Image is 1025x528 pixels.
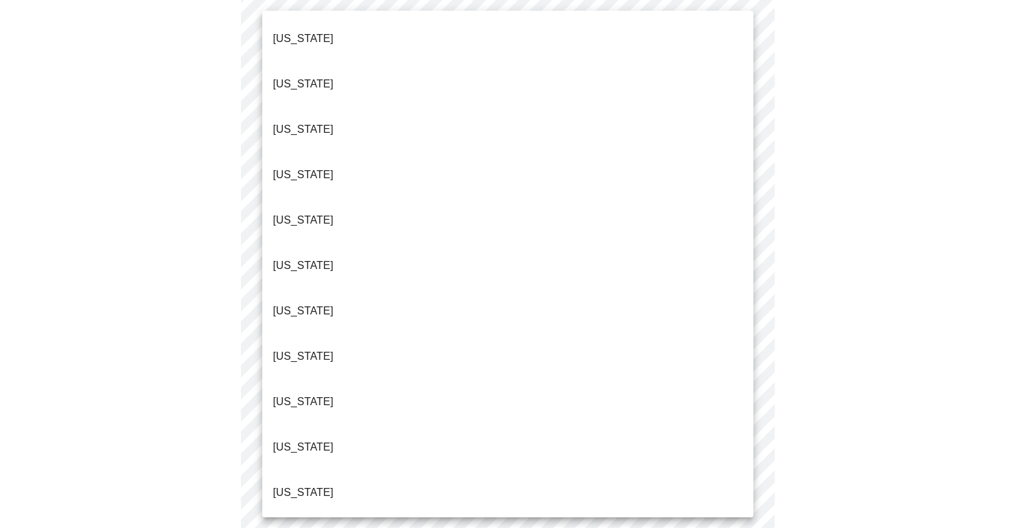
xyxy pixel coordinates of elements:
[273,212,334,228] p: [US_STATE]
[273,76,334,92] p: [US_STATE]
[273,258,334,274] p: [US_STATE]
[273,485,334,501] p: [US_STATE]
[273,439,334,455] p: [US_STATE]
[273,348,334,364] p: [US_STATE]
[273,303,334,319] p: [US_STATE]
[273,121,334,138] p: [US_STATE]
[273,167,334,183] p: [US_STATE]
[273,394,334,410] p: [US_STATE]
[273,31,334,47] p: [US_STATE]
